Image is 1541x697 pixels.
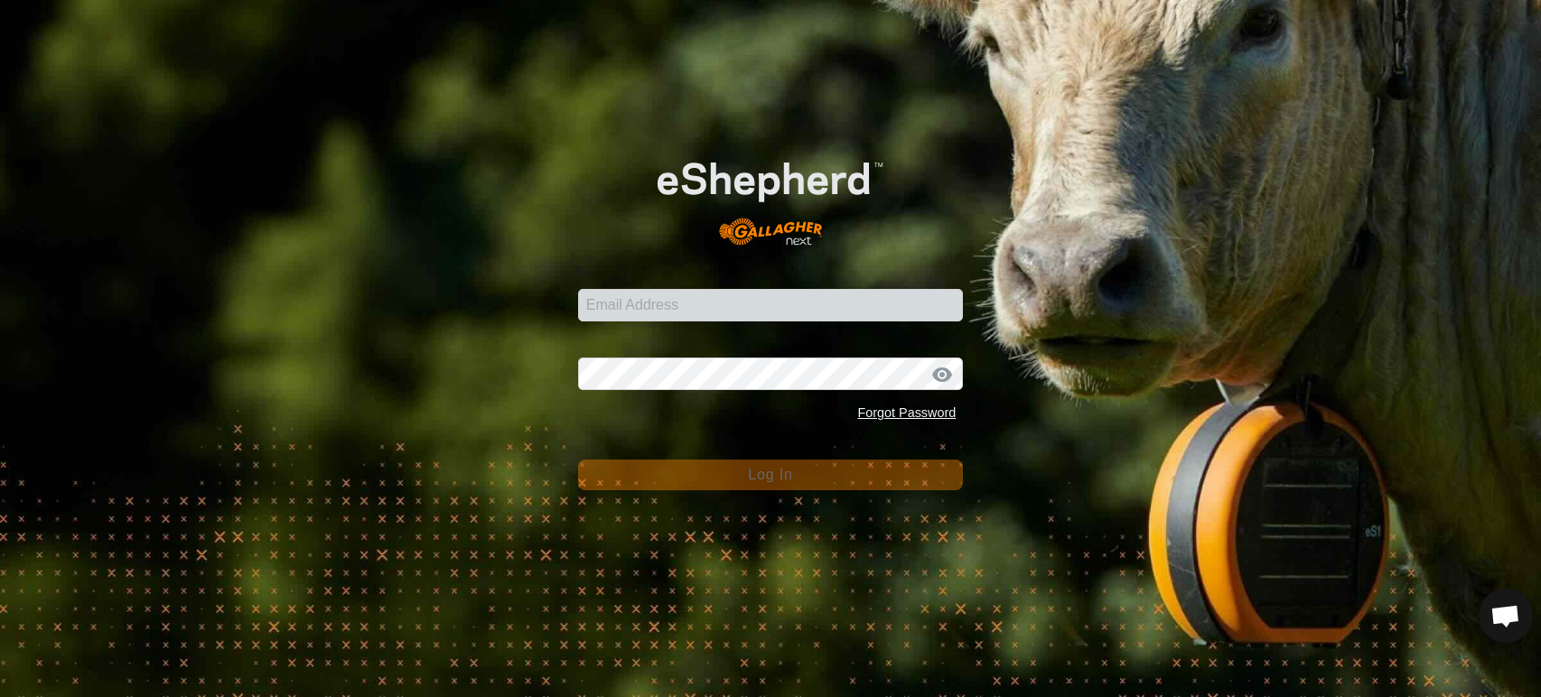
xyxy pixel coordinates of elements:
[857,405,956,420] a: Forgot Password
[748,467,792,482] span: Log In
[578,460,964,490] button: Log In
[616,130,924,261] img: E-shepherd Logo
[1479,589,1533,643] div: Open chat
[578,289,964,321] input: Email Address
